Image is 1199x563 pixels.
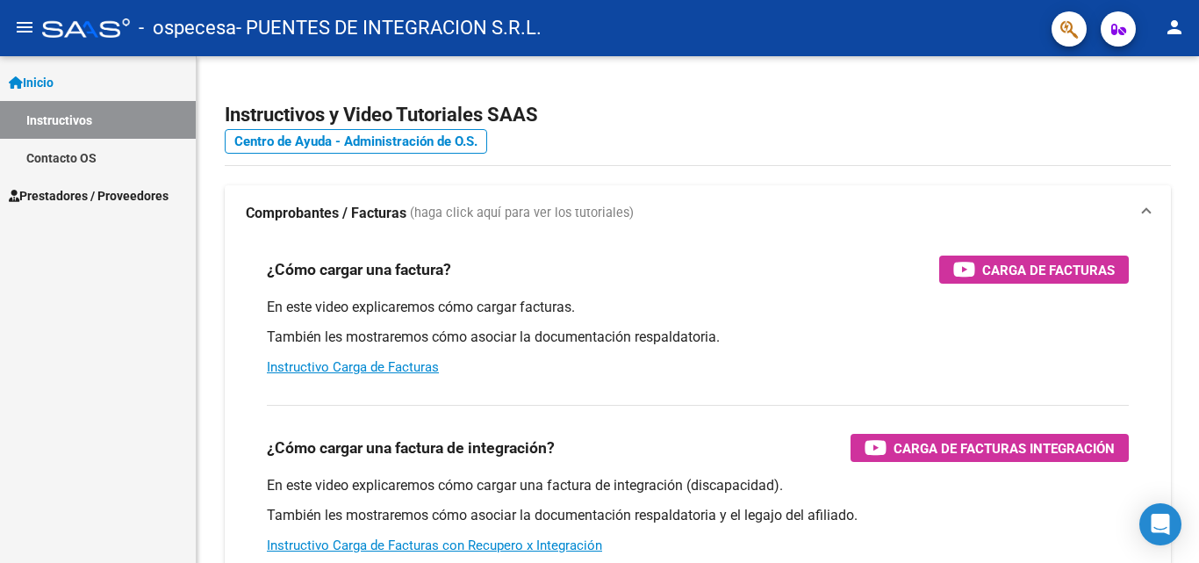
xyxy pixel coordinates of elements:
[246,204,406,223] strong: Comprobantes / Facturas
[225,98,1171,132] h2: Instructivos y Video Tutoriales SAAS
[267,476,1129,495] p: En este video explicaremos cómo cargar una factura de integración (discapacidad).
[267,538,602,553] a: Instructivo Carga de Facturas con Recupero x Integración
[1164,17,1185,38] mat-icon: person
[410,204,634,223] span: (haga click aquí para ver los tutoriales)
[236,9,542,47] span: - PUENTES DE INTEGRACION S.R.L.
[939,256,1129,284] button: Carga de Facturas
[267,328,1129,347] p: También les mostraremos cómo asociar la documentación respaldatoria.
[9,73,54,92] span: Inicio
[982,259,1115,281] span: Carga de Facturas
[9,186,169,206] span: Prestadores / Proveedores
[139,9,236,47] span: - ospecesa
[851,434,1129,462] button: Carga de Facturas Integración
[267,436,555,460] h3: ¿Cómo cargar una factura de integración?
[1139,503,1181,545] div: Open Intercom Messenger
[267,506,1129,525] p: También les mostraremos cómo asociar la documentación respaldatoria y el legajo del afiliado.
[267,298,1129,317] p: En este video explicaremos cómo cargar facturas.
[894,437,1115,459] span: Carga de Facturas Integración
[267,257,451,282] h3: ¿Cómo cargar una factura?
[267,359,439,375] a: Instructivo Carga de Facturas
[225,185,1171,242] mat-expansion-panel-header: Comprobantes / Facturas (haga click aquí para ver los tutoriales)
[225,129,487,154] a: Centro de Ayuda - Administración de O.S.
[14,17,35,38] mat-icon: menu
